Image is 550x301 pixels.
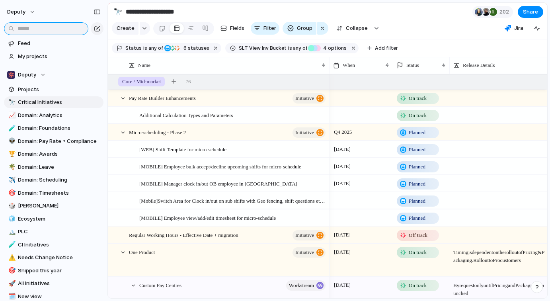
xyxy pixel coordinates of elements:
[142,44,164,53] button: isany of
[139,145,226,154] span: [WEB] Shift Template for micro-schedule
[7,215,15,223] button: 🧊
[18,176,101,184] span: Domain: Scheduling
[7,267,15,275] button: 🎯
[18,163,101,171] span: Domain: Leave
[406,61,419,69] span: Status
[4,200,103,212] a: 🎲[PERSON_NAME]
[7,150,15,158] button: 🏆
[263,24,276,32] span: Filter
[4,51,103,63] a: My projects
[343,61,355,69] span: When
[295,230,314,241] span: initiative
[346,24,368,32] span: Collapse
[4,187,103,199] a: 🎯Domain: Timesheets
[111,6,124,18] button: 🔭
[18,267,101,275] span: Shipped this year
[7,163,15,171] button: 🌴
[113,6,122,17] div: 🔭
[138,61,150,69] span: Name
[321,45,328,51] span: 4
[129,127,186,137] span: Micro-scheduling - Phase 2
[8,201,14,211] div: 🎲
[7,189,15,197] button: 🎯
[409,231,427,239] span: Off track
[139,162,301,171] span: [MOBILE] Employee bulk accept/decline upcoming shifts for micro-schedule
[409,248,427,256] span: On track
[7,176,15,184] button: ✈️
[8,240,14,249] div: 🧪
[409,214,425,222] span: Planned
[129,247,155,256] span: One Product
[4,252,103,264] div: ⚠️Needs Change Notice
[450,244,548,264] span: Timing is dependent on the roll out of Pricing & Packaging. Roll out to Pro customers
[332,230,353,240] span: [DATE]
[4,226,103,238] a: 🏔️PLC
[7,111,15,119] button: 📈
[164,44,211,53] button: 6 statuses
[7,202,15,210] button: 🎲
[332,247,353,257] span: [DATE]
[4,161,103,173] div: 🌴Domain: Leave
[463,61,495,69] span: Release Details
[4,278,103,289] div: 🚀All Initiatives
[332,179,353,188] span: [DATE]
[4,265,103,277] div: 🎯Shipped this year
[523,8,538,16] span: Share
[499,8,511,16] span: 202
[8,124,14,133] div: 🧪
[4,69,103,81] button: Deputy
[147,45,163,52] span: any of
[122,78,161,86] span: Core / Mid-market
[7,293,15,301] button: 🗓️
[8,266,14,275] div: 🎯
[18,293,101,301] span: New view
[18,137,101,145] span: Domain: Pay Rate + Compliance
[4,213,103,225] div: 🧊Ecosystem
[8,214,14,223] div: 🧊
[4,239,103,251] a: 🧪CI Initiatives
[129,93,196,102] span: Pay Rate Builder Enhancements
[18,98,101,106] span: Critical Initiatives
[112,22,138,35] button: Create
[450,277,548,297] span: By request only until Pricing and Packaging is launched
[4,174,103,186] a: ✈️Domain: Scheduling
[409,94,427,102] span: On track
[143,45,147,52] span: is
[8,98,14,107] div: 🔭
[7,228,15,236] button: 🏔️
[18,86,101,94] span: Projects
[18,111,101,119] span: Domain: Analytics
[4,148,103,160] a: 🏆Domain: Awards
[8,292,14,301] div: 🗓️
[8,253,14,262] div: ⚠️
[8,150,14,159] div: 🏆
[7,8,25,16] span: deputy
[409,129,425,137] span: Planned
[295,93,314,104] span: initiative
[286,280,326,291] button: workstream
[18,71,36,79] span: Deputy
[18,215,101,223] span: Ecosystem
[4,109,103,121] a: 📈Domain: Analytics
[8,162,14,172] div: 🌴
[409,197,425,205] span: Planned
[4,96,103,108] a: 🔭Critical Initiatives
[332,162,353,171] span: [DATE]
[518,6,543,18] button: Share
[409,111,427,119] span: On track
[18,202,101,210] span: [PERSON_NAME]
[293,127,326,138] button: initiative
[8,137,14,146] div: 👽
[288,45,292,52] span: is
[4,135,103,147] div: 👽Domain: Pay Rate + Compliance
[129,230,238,239] span: Regular Working Hours - Effective Date + migration
[4,84,103,96] a: Projects
[292,45,308,52] span: any of
[251,22,279,35] button: Filter
[18,241,101,249] span: CI Initiatives
[321,45,347,52] span: options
